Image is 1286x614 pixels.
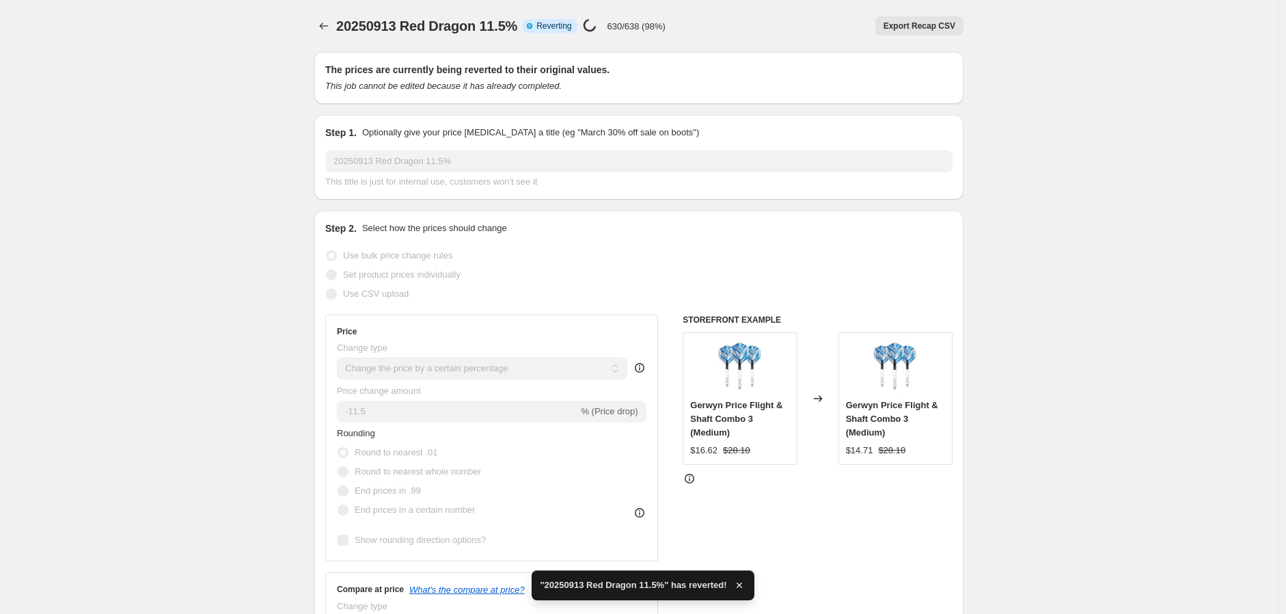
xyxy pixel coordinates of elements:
[337,401,578,423] input: -15
[325,222,357,235] h2: Step 2.
[362,222,507,235] p: Select how the prices should change
[336,18,517,34] span: 20250913 Red Dragon 11.5%
[875,16,963,36] button: Export Recap CSV
[607,21,666,31] p: 630/638 (98%)
[683,315,953,325] h6: STOREFRONT EXAMPLE
[536,21,571,31] span: Reverting
[540,578,726,592] span: "20250913 Red Dragon 11.5%" has reverted!
[343,269,461,280] span: Set product prices individually
[355,466,481,477] span: Round to nearest whole number
[362,126,699,139] p: Optionally give your price [MEDICAL_DATA] a title (eg "March 30% off sale on boots")
[690,444,717,457] div: $16.62
[343,289,409,299] span: Use CSV upload
[325,126,357,139] h2: Step 1.
[868,340,922,395] img: a0288-1_80x.jpg
[337,584,404,595] h3: Compare at price
[409,585,525,595] button: What's the compare at price?
[325,81,562,91] i: This job cannot be edited because it has already completed.
[723,444,750,457] strike: $28.10
[355,447,437,457] span: Round to nearest .01
[846,400,938,438] span: Gerwyn Price Flight & Shaft Combo 3 (Medium)
[355,535,486,545] span: Show rounding direction options?
[325,176,537,187] span: This title is just for internal use, customers won't see it
[355,505,475,515] span: End prices in a certain number
[337,386,421,396] span: Price change amount
[355,485,421,496] span: End prices in .99
[343,250,452,261] span: Use bulk price change rules
[337,601,387,611] span: Change type
[633,361,646,375] div: help
[884,21,955,31] span: Export Recap CSV
[846,444,873,457] div: $14.71
[314,16,333,36] button: Price change jobs
[337,343,387,353] span: Change type
[337,326,357,337] h3: Price
[878,444,905,457] strike: $28.10
[713,340,767,395] img: a0288-1_80x.jpg
[325,150,953,172] input: 30% off holiday sale
[337,428,375,438] span: Rounding
[325,63,953,77] h2: The prices are currently being reverted to their original values.
[581,406,638,416] span: % (Price drop)
[690,400,782,438] span: Gerwyn Price Flight & Shaft Combo 3 (Medium)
